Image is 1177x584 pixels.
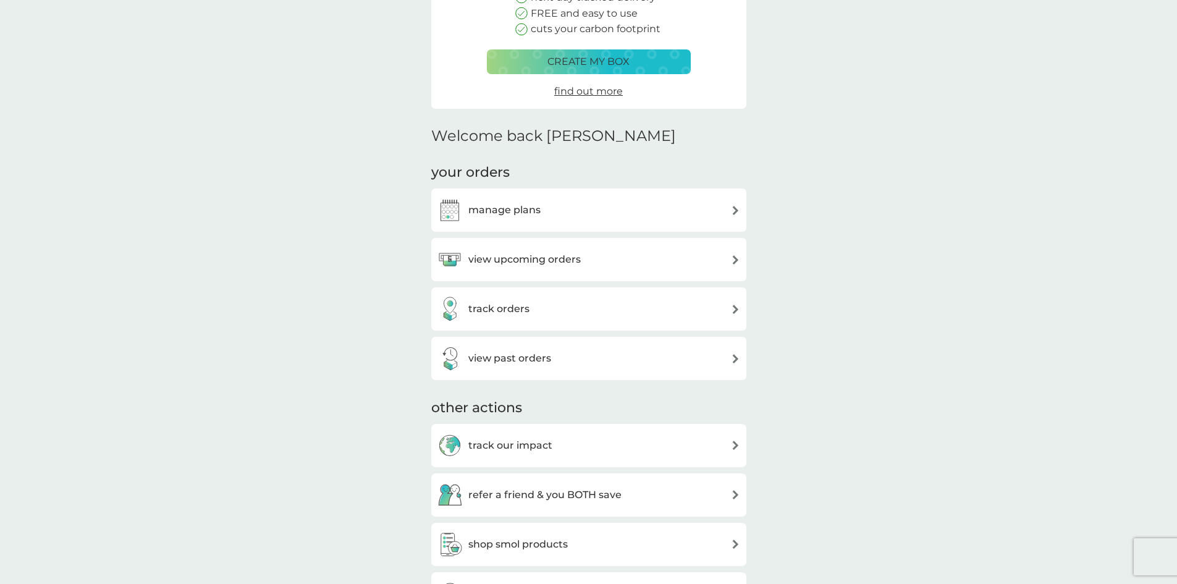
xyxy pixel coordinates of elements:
h3: view past orders [468,350,551,366]
img: arrow right [731,441,740,450]
img: arrow right [731,354,740,363]
h2: Welcome back [PERSON_NAME] [431,127,676,145]
a: find out more [554,83,623,99]
h3: your orders [431,163,510,182]
span: find out more [554,85,623,97]
h3: other actions [431,399,522,418]
img: arrow right [731,206,740,215]
h3: track orders [468,301,529,317]
img: arrow right [731,305,740,314]
button: create my box [487,49,691,74]
p: cuts your carbon footprint [531,21,660,37]
p: FREE and easy to use [531,6,638,22]
h3: shop smol products [468,536,568,552]
p: create my box [547,54,630,70]
h3: refer a friend & you BOTH save [468,487,622,503]
h3: track our impact [468,438,552,454]
img: arrow right [731,490,740,499]
h3: view upcoming orders [468,252,581,268]
h3: manage plans [468,202,541,218]
img: arrow right [731,540,740,549]
img: arrow right [731,255,740,264]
